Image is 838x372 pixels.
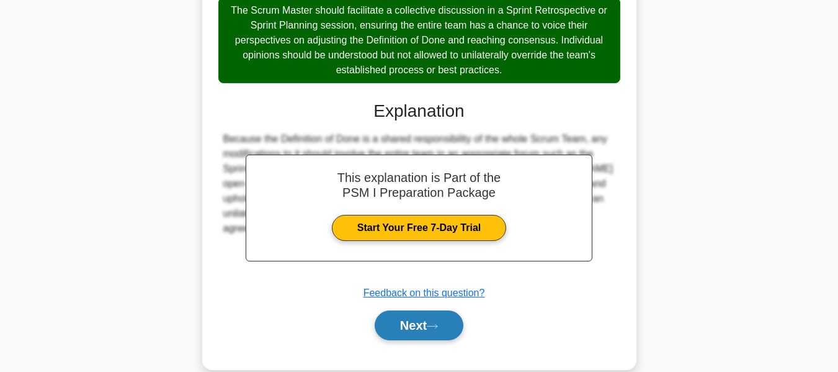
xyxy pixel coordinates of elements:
h3: Explanation [226,101,613,122]
a: Start Your Free 7-Day Trial [332,215,506,241]
button: Next [375,311,463,340]
div: Because the Definition of Done is a shared responsibility of the whole Scrum Team, any modificati... [223,132,615,236]
a: Feedback on this question? [363,288,485,298]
